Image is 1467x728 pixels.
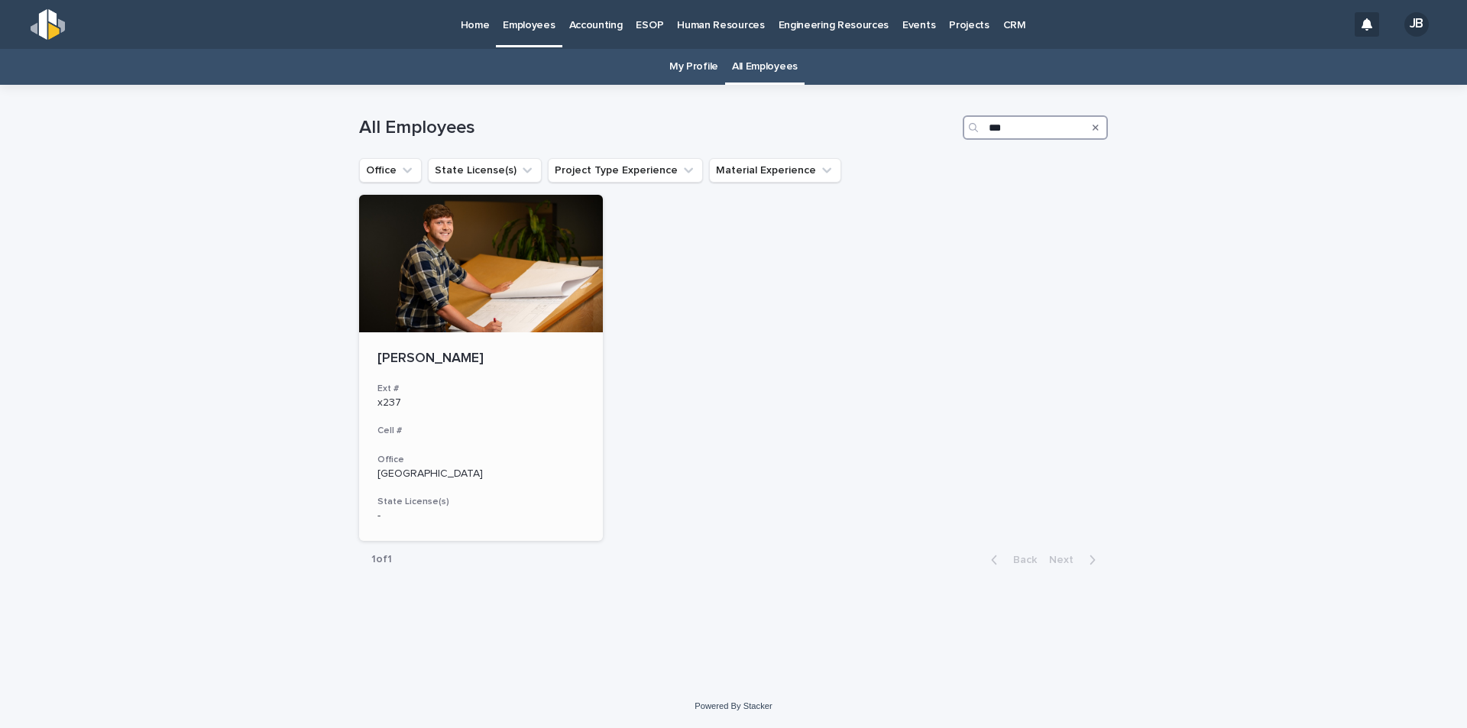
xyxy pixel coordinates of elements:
[548,158,703,183] button: Project Type Experience
[377,425,585,437] h3: Cell #
[359,117,957,139] h1: All Employees
[709,158,841,183] button: Material Experience
[1043,553,1108,567] button: Next
[377,383,585,395] h3: Ext #
[377,397,401,408] a: x237
[359,541,404,578] p: 1 of 1
[377,468,585,480] p: [GEOGRAPHIC_DATA]
[377,351,585,367] p: [PERSON_NAME]
[31,9,65,40] img: s5b5MGTdWwFoU4EDV7nw
[1404,12,1429,37] div: JB
[979,553,1043,567] button: Back
[695,701,772,710] a: Powered By Stacker
[428,158,542,183] button: State License(s)
[377,454,585,466] h3: Office
[359,195,603,541] a: [PERSON_NAME]Ext #x237Cell #Office[GEOGRAPHIC_DATA]State License(s)-
[377,510,585,523] p: -
[1004,555,1037,565] span: Back
[377,496,585,508] h3: State License(s)
[963,115,1108,140] input: Search
[669,49,718,85] a: My Profile
[359,158,422,183] button: Office
[1049,555,1083,565] span: Next
[732,49,798,85] a: All Employees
